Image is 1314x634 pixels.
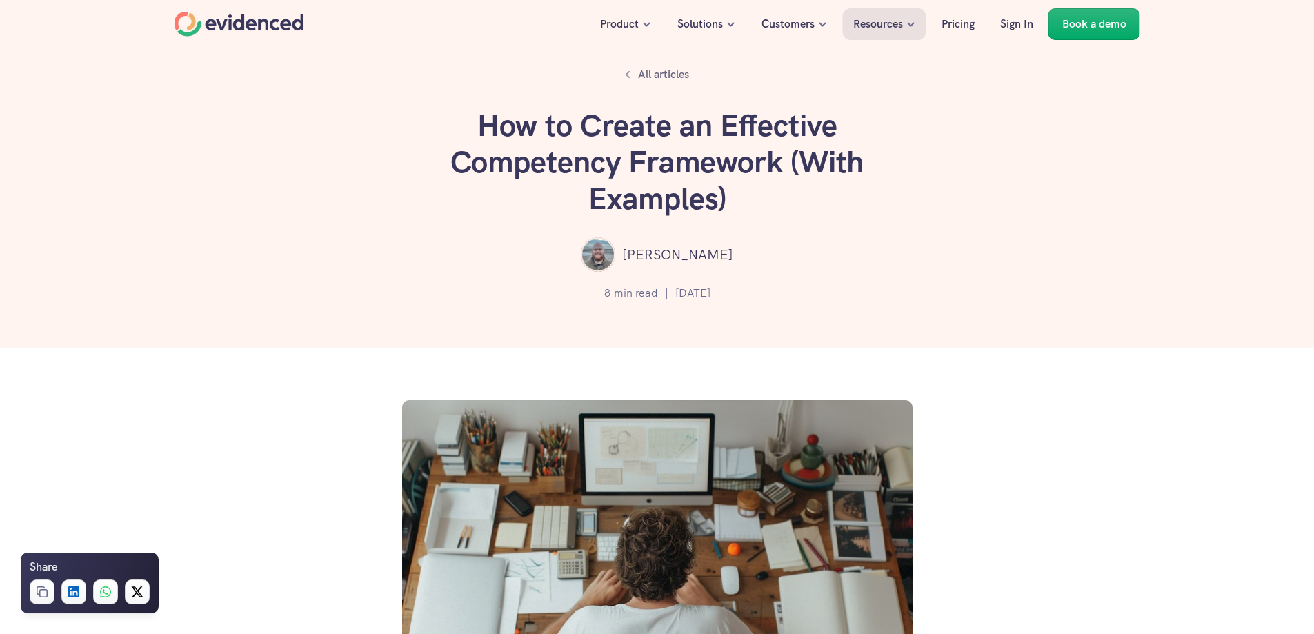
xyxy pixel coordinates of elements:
p: Sign In [1000,15,1033,33]
p: Resources [853,15,903,33]
p: Book a demo [1062,15,1126,33]
a: All articles [617,62,697,87]
p: Product [600,15,639,33]
h1: How to Create an Effective Competency Framework (With Examples) [450,108,864,217]
a: Home [175,12,304,37]
p: [DATE] [675,284,710,302]
h6: Share [30,558,57,576]
p: | [665,284,668,302]
img: "" [581,237,615,272]
p: [PERSON_NAME] [622,244,733,266]
a: Sign In [990,8,1044,40]
a: Book a demo [1048,8,1140,40]
p: 8 [604,284,610,302]
p: min read [614,284,658,302]
p: All articles [638,66,689,83]
p: Solutions [677,15,723,33]
p: Customers [761,15,815,33]
a: Pricing [931,8,985,40]
p: Pricing [942,15,975,33]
